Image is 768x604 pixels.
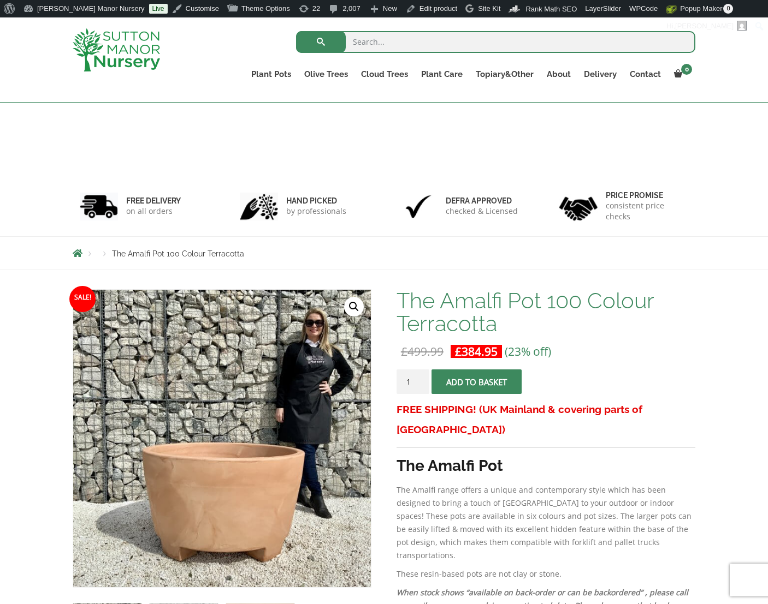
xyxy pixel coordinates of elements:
span: £ [455,344,462,359]
a: Plant Pots [245,67,298,82]
bdi: 384.95 [455,344,498,359]
a: Topiary&Other [469,67,540,82]
p: by professionals [286,206,346,217]
a: About [540,67,577,82]
img: logo [73,28,160,71]
a: 0 [667,67,695,82]
img: 3.jpg [399,193,438,220]
img: The Amalfi Pot 100 Colour Terracotta - 27CD5E60 DA1C 4BF4 81CD F47F48880B3B scaled [73,290,371,587]
p: These resin-based pots are not clay or stone. [397,567,695,581]
h6: FREE DELIVERY [126,196,181,206]
span: 0 [681,64,692,75]
p: consistent price checks [606,200,689,222]
input: Search... [296,31,695,53]
input: Product quantity [397,369,429,394]
strong: The Amalfi Pot [397,457,503,475]
span: (23% off) [505,344,551,359]
nav: Breadcrumbs [73,249,695,258]
h1: The Amalfi Pot 100 Colour Terracotta [397,289,695,335]
img: 2.jpg [240,193,278,220]
span: £ [401,344,407,359]
button: Add to basket [432,369,522,394]
a: Plant Care [415,67,469,82]
a: Hi, [663,17,751,35]
h6: Price promise [606,190,689,200]
span: Sale! [69,286,96,312]
img: 1.jpg [80,193,118,220]
p: on all orders [126,206,181,217]
h3: FREE SHIPPING! (UK Mainland & covering parts of [GEOGRAPHIC_DATA]) [397,399,695,440]
p: The Amalfi range offers a unique and contemporary style which has been designed to bring a touch ... [397,483,695,562]
h6: hand picked [286,196,346,206]
a: Delivery [577,67,623,82]
p: checked & Licensed [446,206,518,217]
span: 0 [723,4,733,14]
span: Site Kit [478,4,500,13]
span: [PERSON_NAME] [675,22,734,30]
a: Cloud Trees [355,67,415,82]
h6: Defra approved [446,196,518,206]
img: 4.jpg [559,190,598,223]
a: Contact [623,67,667,82]
a: Olive Trees [298,67,355,82]
a: View full-screen image gallery [344,297,364,316]
span: Rank Math SEO [525,5,577,13]
bdi: 499.99 [401,344,444,359]
span: The Amalfi Pot 100 Colour Terracotta [112,249,244,258]
a: Live [149,4,168,14]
